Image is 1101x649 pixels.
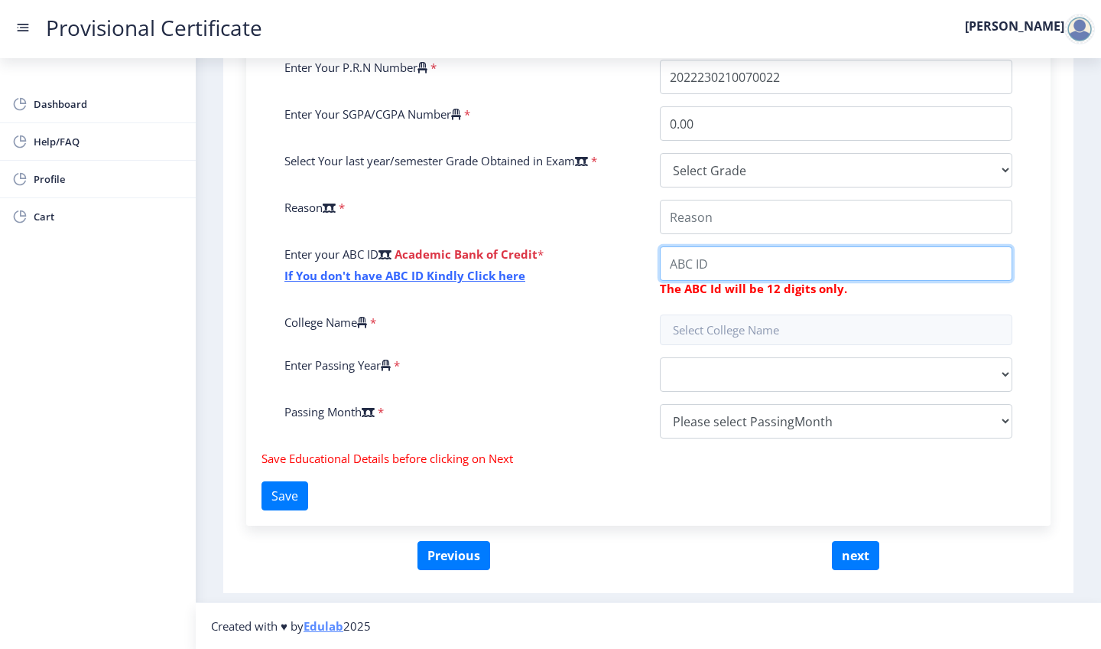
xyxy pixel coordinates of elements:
button: next [832,541,879,570]
input: Reason [660,200,1012,234]
input: Grade Point [660,106,1012,141]
span: Cart [34,207,183,226]
b: The ABC Id will be 12 digits only. [660,281,847,296]
label: [PERSON_NAME] [965,20,1064,32]
button: Previous [417,541,490,570]
span: Created with ♥ by 2025 [211,618,371,634]
button: Save [261,481,308,510]
label: Passing Month [284,404,375,419]
span: Dashboard [34,95,183,113]
label: Reason [284,200,336,215]
label: Enter Your P.R.N Number [284,60,427,75]
input: ABC ID [660,246,1012,281]
input: Select College Name [660,315,1012,345]
span: Save Educational Details before clicking on Next [261,451,513,466]
label: Enter Passing Year [284,357,391,373]
label: Enter Your SGPA/CGPA Number [284,106,461,122]
span: Profile [34,170,183,188]
a: If You don't have ABC ID Kindly Click here [284,268,525,283]
label: College Name [284,315,367,330]
a: Provisional Certificate [31,20,278,36]
span: Help/FAQ [34,132,183,151]
label: Select Your last year/semester Grade Obtained in Exam [284,153,588,168]
a: Edulab [304,618,343,634]
b: Academic Bank of Credit [395,246,538,262]
label: Enter your ABC ID [284,246,391,262]
input: P.R.N Number [660,60,1012,94]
